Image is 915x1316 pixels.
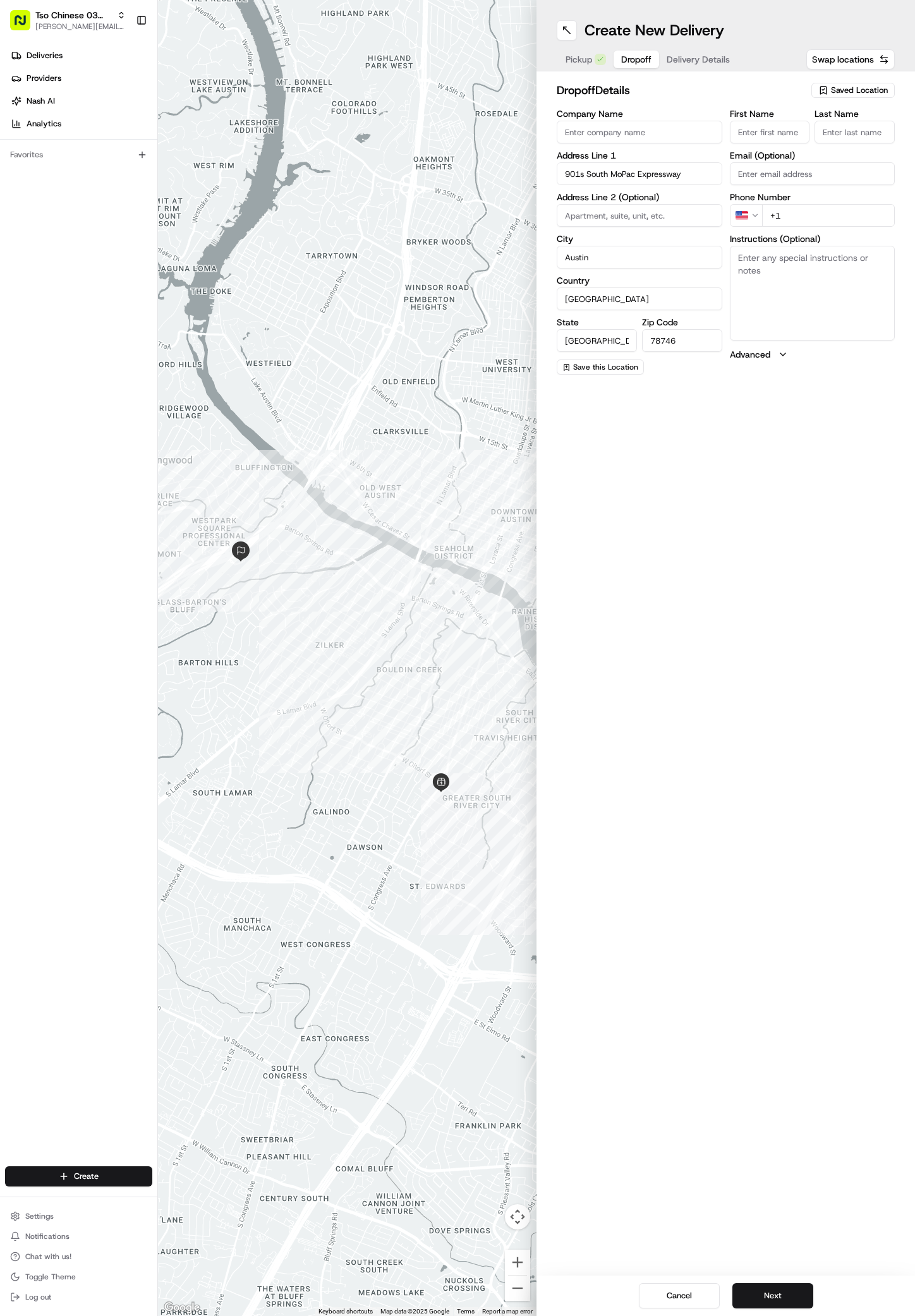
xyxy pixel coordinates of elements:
span: • [169,196,173,206]
label: Email (Optional) [730,151,895,160]
span: [DATE] [144,230,170,240]
div: Past conversations [13,164,81,174]
img: Antonia (Store Manager) [13,184,33,204]
span: Log out [25,1292,51,1302]
span: Saved Location [831,85,888,96]
span: Chat with us! [25,1252,71,1262]
img: 8571987876998_91fb9ceb93ad5c398215_72.jpg [27,121,49,143]
a: Analytics [5,114,157,134]
input: Enter country [557,287,722,310]
div: We're available if you need us! [57,133,174,143]
span: Save this Location [573,362,638,372]
span: Delivery Details [667,53,730,66]
span: [DATE] [176,196,202,206]
img: 1736555255976-a54dd68f-1ca7-489b-9aae-adbdc363a1c4 [25,231,35,241]
a: Nash AI [5,91,157,111]
span: Knowledge Base [25,282,97,295]
p: Welcome 👋 [13,51,230,71]
button: Create [5,1166,152,1186]
img: Wisdom Oko [13,218,33,243]
img: Nash [13,13,38,38]
button: Zoom out [505,1276,530,1301]
span: Pickup [566,53,592,66]
label: Advanced [730,348,770,361]
input: Enter address [557,162,722,185]
button: Advanced [730,348,895,361]
button: Log out [5,1288,152,1306]
button: Swap locations [806,49,895,69]
button: Next [732,1283,813,1308]
input: Enter company name [557,121,722,143]
div: 📗 [13,284,23,294]
label: Address Line 2 (Optional) [557,193,722,202]
a: Terms [457,1308,475,1315]
input: Enter state [557,329,637,352]
span: Nash AI [27,95,55,107]
input: Enter phone number [762,204,895,227]
img: 1736555255976-a54dd68f-1ca7-489b-9aae-adbdc363a1c4 [13,121,35,143]
span: • [137,230,142,240]
div: Favorites [5,145,152,165]
input: Enter zip code [642,329,722,352]
label: Zip Code [642,318,722,327]
span: Toggle Theme [25,1272,76,1282]
input: Enter first name [730,121,810,143]
button: Start new chat [215,124,230,140]
span: Map data ©2025 Google [380,1308,449,1315]
button: Save this Location [557,359,644,375]
label: State [557,318,637,327]
span: Providers [27,73,61,84]
label: First Name [730,109,810,118]
button: Saved Location [811,81,895,99]
button: Zoom in [505,1250,530,1275]
button: [PERSON_NAME][EMAIL_ADDRESS][DOMAIN_NAME] [35,21,126,32]
a: Providers [5,68,157,88]
a: Report a map error [482,1308,533,1315]
span: API Documentation [119,282,203,295]
label: Address Line 1 [557,151,722,160]
button: Cancel [639,1283,720,1308]
span: Create [74,1171,99,1182]
button: Map camera controls [505,1204,530,1229]
label: Instructions (Optional) [730,234,895,243]
span: Analytics [27,118,61,130]
a: Deliveries [5,45,157,66]
img: Google [161,1300,203,1316]
span: Notifications [25,1231,70,1241]
div: 💻 [107,284,117,294]
label: Phone Number [730,193,895,202]
div: Start new chat [57,121,207,133]
button: Chat with us! [5,1248,152,1265]
span: Deliveries [27,50,63,61]
input: Enter city [557,246,722,269]
span: Settings [25,1211,54,1221]
input: Apartment, suite, unit, etc. [557,204,722,227]
label: Company Name [557,109,722,118]
a: 💻API Documentation [102,277,208,300]
button: See all [196,162,230,177]
button: Tso Chinese 03 TsoCo[PERSON_NAME][EMAIL_ADDRESS][DOMAIN_NAME] [5,5,131,35]
a: Powered byPylon [89,313,153,323]
h1: Create New Delivery [585,20,724,40]
span: Wisdom [PERSON_NAME] [39,230,135,240]
span: Pylon [126,313,153,323]
span: [PERSON_NAME] (Store Manager) [39,196,166,206]
input: Enter last name [815,121,895,143]
input: Enter email address [730,162,895,185]
a: 📗Knowledge Base [8,277,102,300]
h2: dropoff Details [557,81,804,99]
button: Tso Chinese 03 TsoCo [35,9,112,21]
label: Country [557,276,722,285]
button: Notifications [5,1228,152,1245]
label: Last Name [815,109,895,118]
button: Keyboard shortcuts [318,1307,373,1316]
input: Clear [33,81,209,95]
span: Swap locations [812,53,874,66]
button: Settings [5,1207,152,1225]
button: Toggle Theme [5,1268,152,1286]
label: City [557,234,722,243]
span: Dropoff [621,53,651,66]
a: Open this area in Google Maps (opens a new window) [161,1300,203,1316]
